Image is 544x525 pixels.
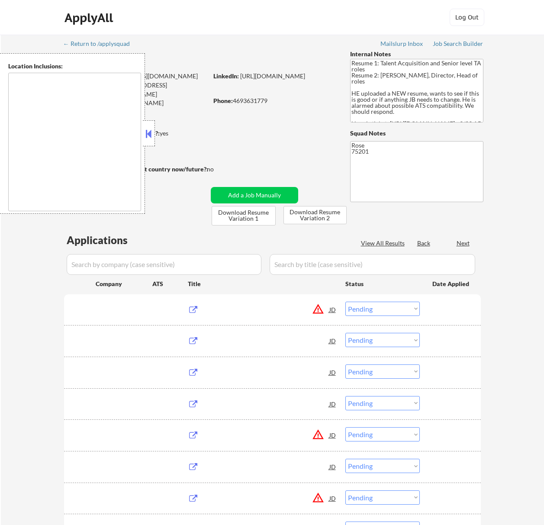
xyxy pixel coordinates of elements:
[8,62,142,71] div: Location Inclusions:
[345,276,420,291] div: Status
[63,40,138,49] a: ← Return to /applysquad
[450,9,484,26] button: Log Out
[67,254,261,275] input: Search by company (case sensitive)
[328,490,337,506] div: JD
[328,302,337,317] div: JD
[213,97,336,105] div: 4693631779
[417,239,431,248] div: Back
[328,364,337,380] div: JD
[213,97,233,104] strong: Phone:
[270,254,475,275] input: Search by title (case sensitive)
[361,239,407,248] div: View All Results
[328,333,337,348] div: JD
[350,50,483,58] div: Internal Notes
[328,396,337,412] div: JD
[380,41,424,47] div: Mailslurp Inbox
[67,235,152,245] div: Applications
[380,40,424,49] a: Mailslurp Inbox
[312,428,324,441] button: warning_amber
[312,303,324,315] button: warning_amber
[213,72,239,80] strong: LinkedIn:
[432,280,470,288] div: Date Applied
[350,129,483,138] div: Squad Notes
[240,72,305,80] a: [URL][DOMAIN_NAME]
[64,10,116,25] div: ApplyAll
[211,187,298,203] button: Add a Job Manually
[207,165,232,174] div: no
[312,492,324,504] button: warning_amber
[328,427,337,443] div: JD
[283,206,347,224] button: Download Resume Variation 2
[212,206,276,225] button: Download Resume Variation 1
[188,280,337,288] div: Title
[457,239,470,248] div: Next
[152,280,188,288] div: ATS
[63,41,138,47] div: ← Return to /applysquad
[328,459,337,474] div: JD
[433,41,483,47] div: Job Search Builder
[96,280,152,288] div: Company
